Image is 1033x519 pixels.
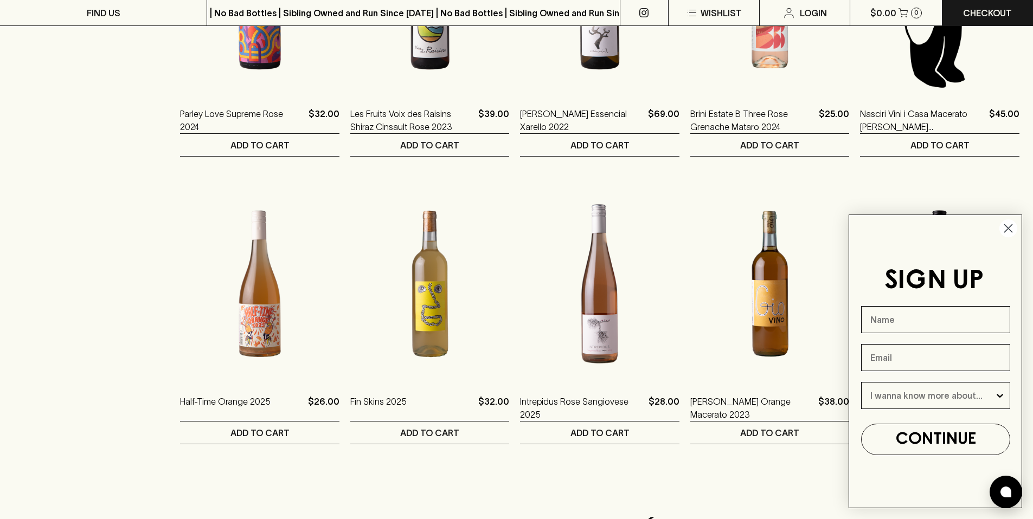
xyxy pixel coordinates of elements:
[350,189,510,379] img: Fin Skins 2025
[861,344,1010,371] input: Email
[570,139,630,152] p: ADD TO CART
[701,7,742,20] p: Wishlist
[690,395,814,421] a: [PERSON_NAME] Orange Macerato 2023
[870,7,896,20] p: $0.00
[230,139,290,152] p: ADD TO CART
[230,426,290,439] p: ADD TO CART
[860,107,985,133] a: Nasciri Vini i Casa Macerato [PERSON_NAME] [PERSON_NAME] 2023
[884,269,984,294] span: SIGN UP
[963,7,1012,20] p: Checkout
[308,395,339,421] p: $26.00
[350,134,510,156] button: ADD TO CART
[478,107,509,133] p: $39.00
[350,421,510,444] button: ADD TO CART
[180,189,339,379] img: Half-Time Orange 2025
[180,421,339,444] button: ADD TO CART
[520,395,644,421] a: Intrepidus Rose Sangiovese 2025
[180,134,339,156] button: ADD TO CART
[570,426,630,439] p: ADD TO CART
[350,107,474,133] a: Les Fruits Voix des Raisins Shiraz Cinsault Rose 2023
[818,395,849,421] p: $38.00
[910,139,970,152] p: ADD TO CART
[690,189,850,379] img: Giovino Orange Macerato 2023
[520,134,679,156] button: ADD TO CART
[520,421,679,444] button: ADD TO CART
[350,395,407,421] a: Fin Skins 2025
[520,189,679,379] img: Intrepidus Rose Sangiovese 2025
[860,134,1019,156] button: ADD TO CART
[989,107,1019,133] p: $45.00
[999,219,1018,238] button: Close dialog
[649,395,679,421] p: $28.00
[400,426,459,439] p: ADD TO CART
[1000,486,1011,497] img: bubble-icon
[860,189,1019,379] img: Sapling Yard The Four Pinots 2024
[180,458,1019,479] nav: pagination navigation
[690,107,815,133] a: Brini Estate B Three Rose Grenache Mataro 2024
[740,139,799,152] p: ADD TO CART
[838,204,1033,519] div: FLYOUT Form
[861,306,1010,333] input: Name
[740,426,799,439] p: ADD TO CART
[478,395,509,421] p: $32.00
[87,7,120,20] p: FIND US
[648,107,679,133] p: $69.00
[690,421,850,444] button: ADD TO CART
[819,107,849,133] p: $25.00
[800,7,827,20] p: Login
[914,10,919,16] p: 0
[861,424,1010,455] button: CONTINUE
[870,382,994,408] input: I wanna know more about...
[180,107,304,133] a: Parley Love Supreme Rose 2024
[309,107,339,133] p: $32.00
[994,382,1005,408] button: Show Options
[400,139,459,152] p: ADD TO CART
[520,107,644,133] a: [PERSON_NAME] Essencial Xarello 2022
[180,395,271,421] a: Half-Time Orange 2025
[690,134,850,156] button: ADD TO CART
